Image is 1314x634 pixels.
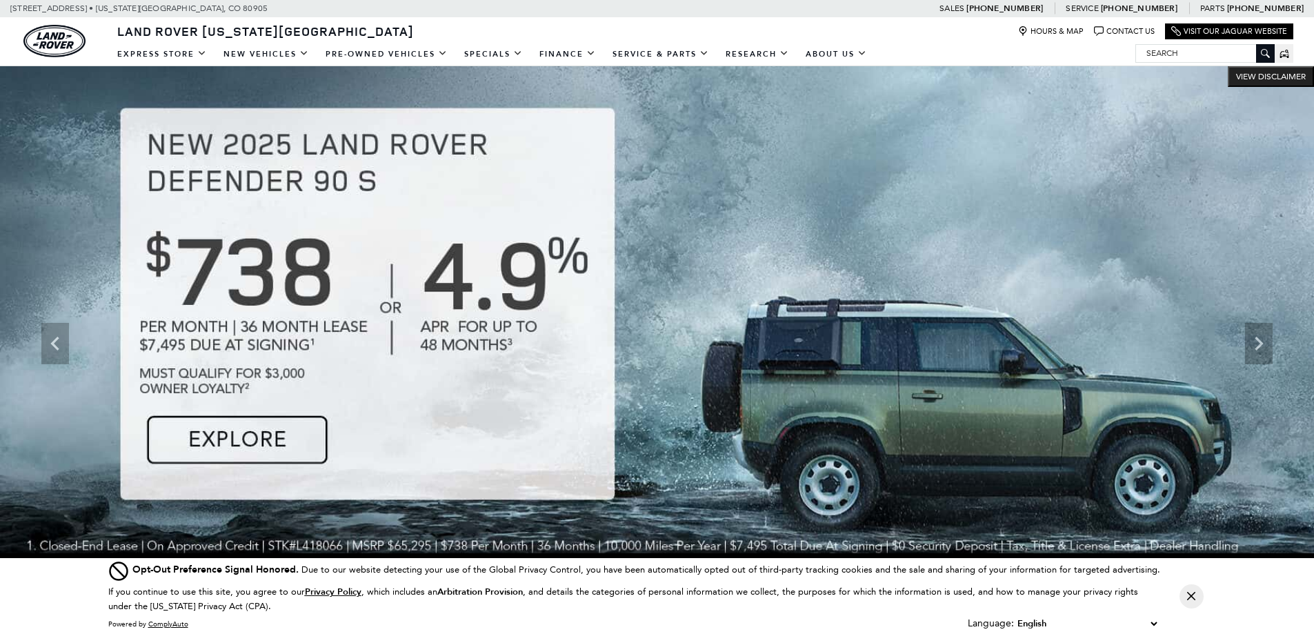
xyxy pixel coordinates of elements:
a: Land Rover [US_STATE][GEOGRAPHIC_DATA] [109,23,422,39]
a: About Us [797,42,875,66]
img: Land Rover [23,25,86,57]
a: [PHONE_NUMBER] [1101,3,1177,14]
div: Powered by [108,620,188,628]
button: Close Button [1179,584,1204,608]
a: Privacy Policy [305,586,361,597]
a: Specials [456,42,531,66]
a: [STREET_ADDRESS] • [US_STATE][GEOGRAPHIC_DATA], CO 80905 [10,3,268,13]
div: Previous [41,323,69,364]
span: Land Rover [US_STATE][GEOGRAPHIC_DATA] [117,23,414,39]
u: Privacy Policy [305,586,361,598]
span: VIEW DISCLAIMER [1236,71,1306,82]
a: Pre-Owned Vehicles [317,42,456,66]
select: Language Select [1014,616,1160,631]
a: Visit Our Jaguar Website [1171,26,1287,37]
a: land-rover [23,25,86,57]
a: Contact Us [1094,26,1155,37]
span: Parts [1200,3,1225,13]
a: Finance [531,42,604,66]
a: ComplyAuto [148,620,188,628]
p: If you continue to use this site, you agree to our , which includes an , and details the categori... [108,586,1138,611]
a: [PHONE_NUMBER] [966,3,1043,14]
strong: Arbitration Provision [437,586,523,598]
a: New Vehicles [215,42,317,66]
a: Research [717,42,797,66]
div: Due to our website detecting your use of the Global Privacy Control, you have been automatically ... [132,562,1160,577]
a: Service & Parts [604,42,717,66]
div: Next [1245,323,1273,364]
div: Language: [968,619,1014,628]
a: EXPRESS STORE [109,42,215,66]
span: Opt-Out Preference Signal Honored . [132,563,301,576]
a: Hours & Map [1018,26,1084,37]
nav: Main Navigation [109,42,875,66]
span: Service [1066,3,1098,13]
span: Sales [939,3,964,13]
input: Search [1136,45,1274,61]
a: [PHONE_NUMBER] [1227,3,1304,14]
button: VIEW DISCLAIMER [1228,66,1314,87]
